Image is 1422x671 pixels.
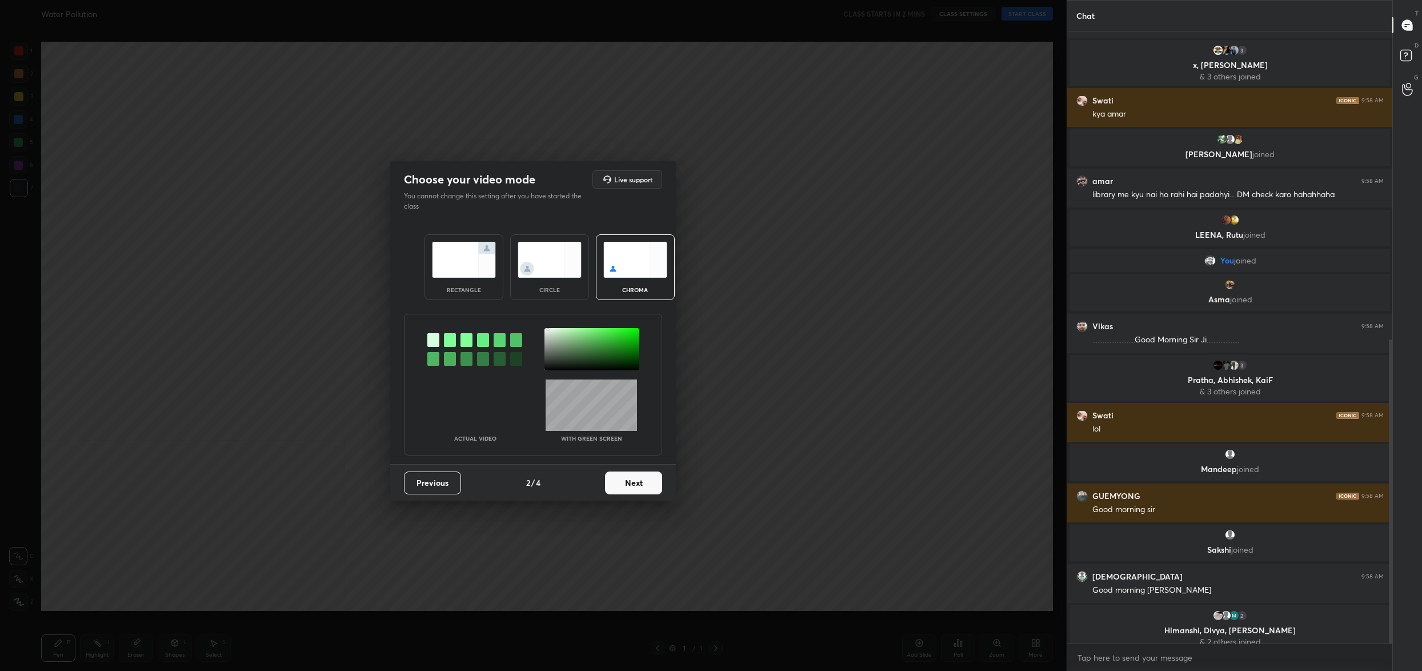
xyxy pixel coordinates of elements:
[1233,256,1256,265] span: joined
[1228,214,1240,226] img: 47e7d3f117d740818585307ee3cbe74a.jpg
[1077,150,1383,159] p: [PERSON_NAME]
[1336,412,1359,419] img: iconic-dark.1390631f.png
[1067,31,1393,644] div: grid
[1224,449,1236,460] img: default.png
[526,477,530,489] h4: 2
[1076,175,1088,187] img: 861b3c5b7f0a4aceb11f16ffe49b81c2.jpg
[1077,61,1383,70] p: x, [PERSON_NAME]
[1092,491,1140,501] h6: GUEMYONG
[527,287,572,293] div: circle
[1077,230,1383,239] p: LEENA, Rutu
[1220,256,1233,265] span: You
[1092,189,1384,201] div: library me kyu nai ho rahi hai padahyi... DM check karo hahahhaha
[1220,610,1232,621] img: default.png
[1092,504,1384,516] div: Good morning sir
[1092,109,1384,120] div: kya amar
[1243,229,1265,240] span: joined
[1361,493,1384,500] div: 9:58 AM
[1336,97,1359,104] img: iconic-dark.1390631f.png
[1076,321,1088,332] img: 03e8690dfce84202a08090815fedffbe.jpg
[1220,214,1232,226] img: 81f4c59067744e89b6abd922058542dd.jpg
[1336,493,1359,500] img: iconic-dark.1390631f.png
[1076,490,1088,502] img: 043112706bbb4eb0b444d90f21242bd1.jpg
[1077,387,1383,396] p: & 3 others joined
[1077,465,1383,474] p: Mandeep
[1415,41,1419,50] p: D
[404,172,535,187] h2: Choose your video mode
[1092,95,1113,106] h6: Swati
[1220,360,1232,371] img: 0c6dc215533b4fe09db71471e6957baa.jpg
[1361,573,1384,580] div: 9:58 AM
[1077,72,1383,81] p: & 3 others joined
[1236,45,1248,56] div: 3
[1415,9,1419,18] p: T
[432,242,496,278] img: normalScreenIcon.ae25ed63.svg
[1092,424,1384,435] div: lol
[561,436,622,441] p: With green screen
[1076,95,1088,106] img: 69d6b629450e424f82cdd55d54b40d4f.jpg
[1236,360,1248,371] div: 3
[1212,45,1224,56] img: 89293346b83e4c45b225d09ac2e1c92d.jpg
[1237,464,1259,474] span: joined
[1092,410,1113,421] h6: Swati
[1229,294,1252,305] span: joined
[1077,626,1383,635] p: Himanshi, Divya, [PERSON_NAME]
[1224,279,1236,290] img: 05ede4364b604a039824606e4f416d8f.jpg
[1228,360,1240,371] img: ca7b7fa90956496485246f6786a5ef80.jpg
[1077,637,1383,646] p: & 2 others joined
[536,477,540,489] h4: 4
[518,242,582,278] img: circleScreenIcon.acc0effb.svg
[1077,545,1383,554] p: Sakshi
[404,472,461,494] button: Previous
[1092,585,1384,596] div: Good morning [PERSON_NAME]
[454,436,496,441] p: Actual Video
[531,477,535,489] h4: /
[1092,572,1183,582] h6: [DEMOGRAPHIC_DATA]
[1361,97,1384,104] div: 9:58 AM
[1236,610,1248,621] div: 2
[614,176,652,183] h5: Live support
[1216,134,1228,145] img: 86516fd1c1e342f4aa22b64d91792ccc.jpg
[1224,529,1236,541] img: default.png
[1212,360,1224,371] img: ALm5wu3S7YlKGPBy3VA9zA0u8hZLIB1iJLhy5zCGmfPQ5A=s96-c
[1252,149,1275,159] span: joined
[1232,134,1244,145] img: ea006ec2612a46a5a3d0ed6de2530e5e.jpg
[1076,410,1088,421] img: 69d6b629450e424f82cdd55d54b40d4f.jpg
[1077,295,1383,304] p: Asma
[1224,134,1236,145] img: default.png
[441,287,487,293] div: rectangle
[1092,176,1113,186] h6: amar
[612,287,658,293] div: chroma
[1361,412,1384,419] div: 9:58 AM
[1067,1,1104,31] p: Chat
[1212,610,1224,621] img: d27029c33ba94aa29421ea00ad1b7cb2.jpg
[1414,73,1419,82] p: G
[1076,571,1088,582] img: 2b4761b445b84c0aa1a441d60fa890d0.jpg
[1228,45,1240,56] img: c2558d88a6e6431caeff643b207f4d6e.jpg
[1204,255,1215,266] img: 8a00575793784efba19b0fb88d013578.jpg
[605,472,662,494] button: Next
[1220,45,1232,56] img: 010e3c85f2524343ac94cf83b9b5eb49.jpg
[1361,178,1384,185] div: 9:58 AM
[1361,323,1384,330] div: 9:58 AM
[404,191,589,211] p: You cannot change this setting after you have started the class
[1092,334,1384,346] div: .........................Good Morning Sir Ji...................
[1228,610,1240,621] img: 874ea5020e104435adbe849470edee78.56324713_3
[1092,321,1113,331] h6: Vikas
[603,242,667,278] img: chromaScreenIcon.c19ab0a0.svg
[1077,376,1383,385] p: Pratha, Abhishek, KaiF
[1231,544,1253,555] span: joined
